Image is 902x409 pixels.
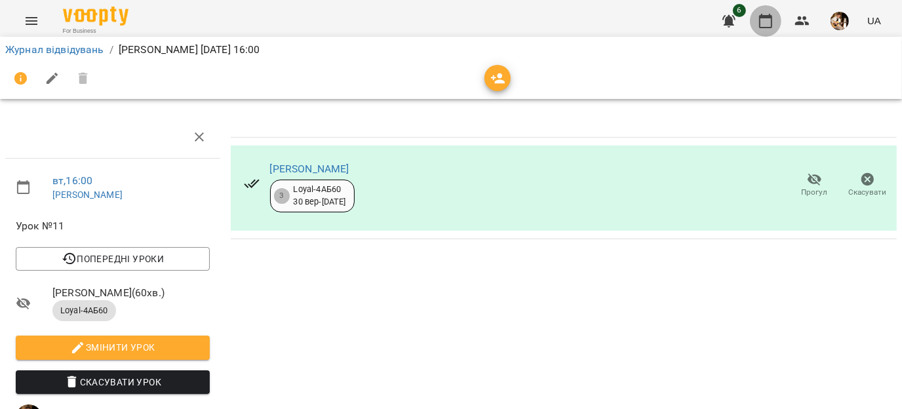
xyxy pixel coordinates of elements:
[5,42,897,58] nav: breadcrumb
[119,42,260,58] p: [PERSON_NAME] [DATE] 16:00
[270,163,349,175] a: [PERSON_NAME]
[26,251,199,267] span: Попередні уроки
[52,174,92,187] a: вт , 16:00
[16,5,47,37] button: Menu
[16,370,210,394] button: Скасувати Урок
[52,305,116,317] span: Loyal-4АБ60
[16,247,210,271] button: Попередні уроки
[63,27,128,35] span: For Business
[849,187,887,198] span: Скасувати
[862,9,886,33] button: UA
[52,189,123,200] a: [PERSON_NAME]
[52,285,210,301] span: [PERSON_NAME] ( 60 хв. )
[802,187,828,198] span: Прогул
[16,218,210,234] span: Урок №11
[26,340,199,355] span: Змінити урок
[867,14,881,28] span: UA
[831,12,849,30] img: 0162ea527a5616b79ea1cf03ccdd73a5.jpg
[26,374,199,390] span: Скасувати Урок
[16,336,210,359] button: Змінити урок
[5,43,104,56] a: Журнал відвідувань
[788,167,841,204] button: Прогул
[274,188,290,204] div: 3
[733,4,746,17] span: 6
[63,7,128,26] img: Voopty Logo
[109,42,113,58] li: /
[294,184,346,208] div: Loyal-4АБ60 30 вер - [DATE]
[841,167,894,204] button: Скасувати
